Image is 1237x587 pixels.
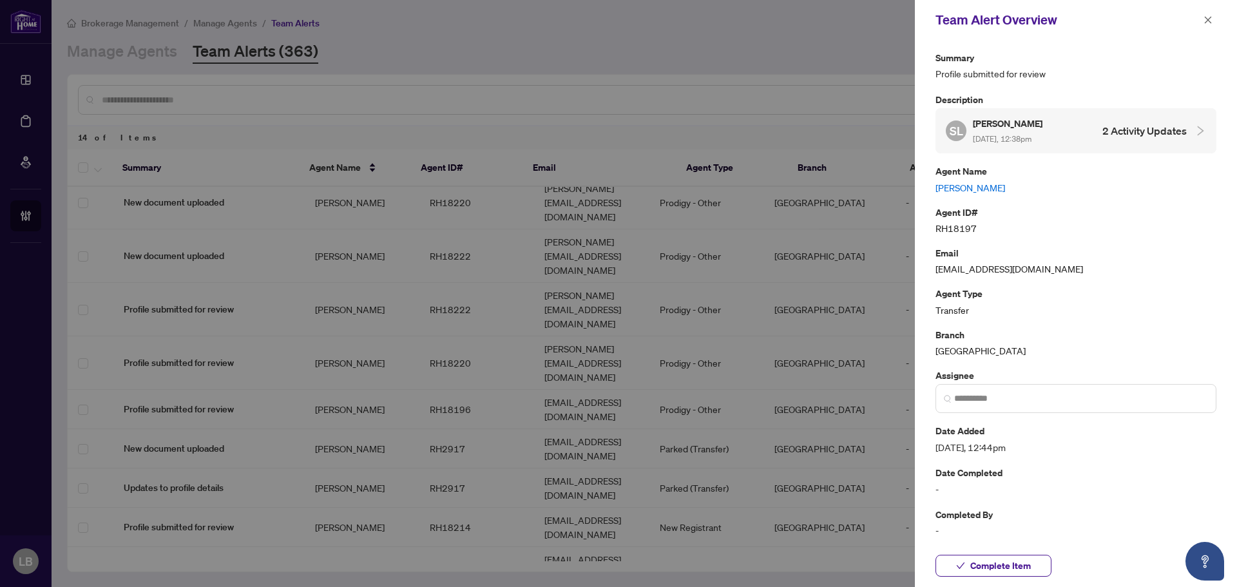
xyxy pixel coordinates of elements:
[935,286,1216,316] div: Transfer
[935,245,1216,276] div: [EMAIL_ADDRESS][DOMAIN_NAME]
[970,555,1031,576] span: Complete Item
[935,555,1051,577] button: Complete Item
[1203,15,1213,24] span: close
[935,507,1216,522] p: Completed By
[935,180,1216,195] a: [PERSON_NAME]
[1185,542,1224,581] button: Open asap
[935,50,1216,65] p: Summary
[935,10,1200,30] div: Team Alert Overview
[935,245,1216,260] p: Email
[935,368,1216,383] p: Assignee
[935,465,1216,480] p: Date Completed
[935,92,1216,107] p: Description
[973,116,1044,131] h5: [PERSON_NAME]
[935,482,1216,497] span: -
[935,205,1216,235] div: RH18197
[935,327,1216,358] div: [GEOGRAPHIC_DATA]
[935,286,1216,301] p: Agent Type
[944,395,952,403] img: search_icon
[1194,125,1206,137] span: collapsed
[935,164,1216,178] p: Agent Name
[935,423,1216,438] p: Date Added
[935,523,1216,538] span: -
[956,561,965,570] span: check
[1102,123,1187,139] h4: 2 Activity Updates
[973,134,1031,144] span: [DATE], 12:38pm
[950,122,963,140] span: SL
[935,66,1216,81] span: Profile submitted for review
[935,108,1216,153] div: SL[PERSON_NAME] [DATE], 12:38pm2 Activity Updates
[935,205,1216,220] p: Agent ID#
[935,327,1216,342] p: Branch
[935,440,1216,455] span: [DATE], 12:44pm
